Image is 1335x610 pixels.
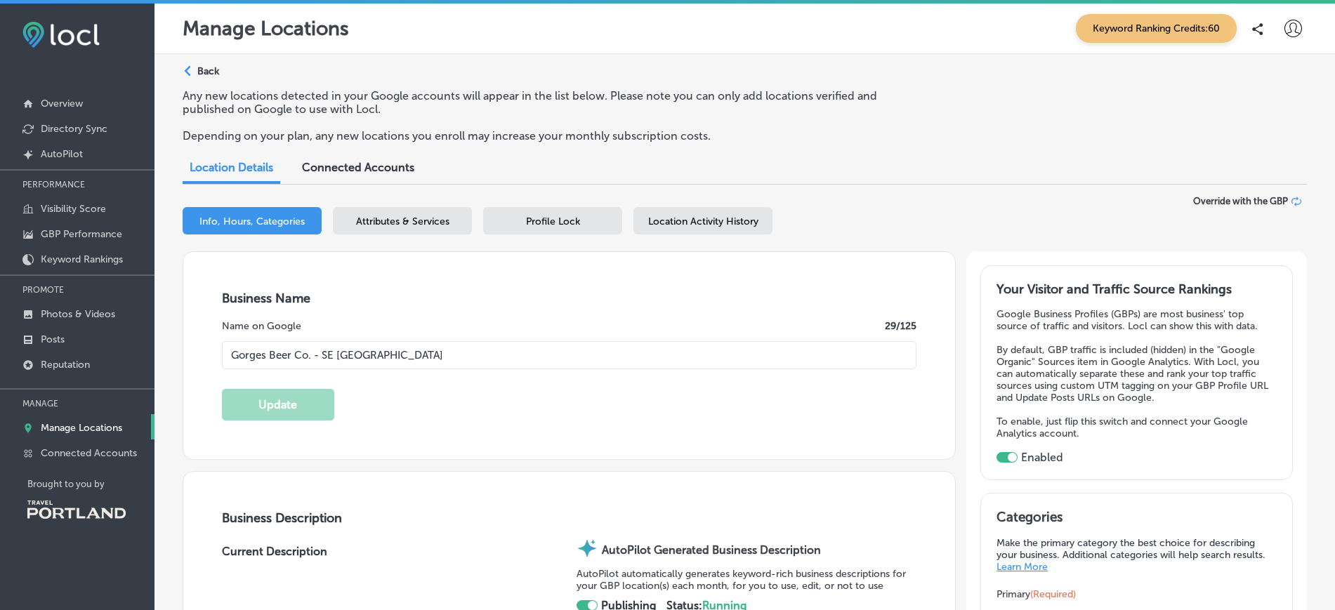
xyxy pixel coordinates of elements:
[222,341,916,369] input: Enter Location Name
[41,203,106,215] p: Visibility Score
[602,543,821,557] strong: AutoPilot Generated Business Description
[27,500,126,519] img: Travel Portland
[997,344,1277,404] p: By default, GBP traffic is included (hidden) in the "Google Organic" Sources item in Google Analy...
[997,281,1277,297] h3: Your Visitor and Traffic Source Rankings
[356,216,449,227] span: Attributes & Services
[222,510,916,526] h3: Business Description
[1076,14,1237,43] span: Keyword Ranking Credits: 60
[997,537,1277,573] p: Make the primary category the best choice for describing your business. Additional categories wil...
[197,65,219,77] p: Back
[577,538,598,559] img: autopilot-icon
[41,447,137,459] p: Connected Accounts
[222,291,916,306] h3: Business Name
[41,359,90,371] p: Reputation
[222,389,334,420] button: Update
[41,422,122,434] p: Manage Locations
[526,216,580,227] span: Profile Lock
[997,588,1076,600] span: Primary
[1021,451,1063,464] label: Enabled
[41,253,123,265] p: Keyword Rankings
[997,561,1048,573] a: Learn More
[222,320,301,332] label: Name on Google
[997,416,1277,439] p: To enable, just flip this switch and connect your Google Analytics account.
[302,161,414,174] span: Connected Accounts
[183,89,914,116] p: Any new locations detected in your Google accounts will appear in the list below. Please note you...
[199,216,305,227] span: Info, Hours, Categories
[183,17,349,40] p: Manage Locations
[1193,196,1288,206] span: Override with the GBP
[41,148,83,160] p: AutoPilot
[22,22,100,48] img: fda3e92497d09a02dc62c9cd864e3231.png
[648,216,758,227] span: Location Activity History
[190,161,273,174] span: Location Details
[41,98,83,110] p: Overview
[1030,588,1076,600] span: (Required)
[577,568,917,592] p: AutoPilot automatically generates keyword-rich business descriptions for your GBP location(s) eac...
[183,129,914,142] p: Depending on your plan, any new locations you enroll may increase your monthly subscription costs.
[885,320,916,332] label: 29 /125
[41,123,107,135] p: Directory Sync
[997,509,1277,530] h3: Categories
[27,479,154,489] p: Brought to you by
[997,308,1277,332] p: Google Business Profiles (GBPs) are most business' top source of traffic and visitors. Locl can s...
[41,333,65,345] p: Posts
[41,308,115,320] p: Photos & Videos
[41,228,122,240] p: GBP Performance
